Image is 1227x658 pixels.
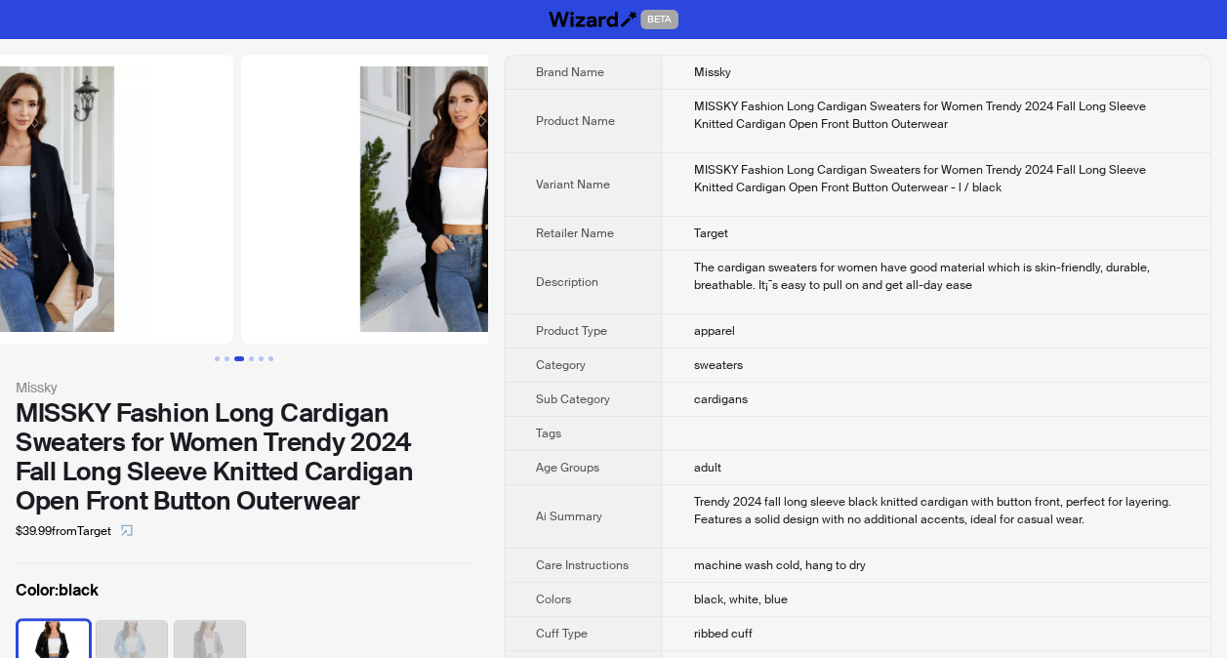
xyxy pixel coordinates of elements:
span: Description [536,274,598,290]
span: Tags [536,426,561,441]
button: Go to slide 4 [249,356,254,361]
span: BETA [640,10,678,29]
span: Category [536,357,586,373]
span: Variant Name [536,177,610,192]
span: Product Name [536,113,615,129]
span: select [121,524,133,536]
span: ribbed cuff [693,626,752,641]
span: Color : [16,580,59,600]
span: machine wash cold, hang to dry [693,557,865,573]
span: Brand Name [536,64,604,80]
button: Go to slide 6 [268,356,273,361]
span: Colors [536,592,571,607]
div: $39.99 from Target [16,515,472,547]
label: black [16,579,472,602]
img: MISSKY Fashion Long Cardigan Sweaters for Women Trendy 2024 Fall Long Sleeve Knitted Cardigan Ope... [241,55,678,344]
button: Go to slide 1 [215,356,220,361]
span: Target [693,226,727,241]
span: Sub Category [536,391,610,407]
span: adult [693,460,720,475]
span: Ai Summary [536,509,602,524]
div: MISSKY Fashion Long Cardigan Sweaters for Women Trendy 2024 Fall Long Sleeve Knitted Cardigan Ope... [693,161,1179,196]
div: MISSKY Fashion Long Cardigan Sweaters for Women Trendy 2024 Fall Long Sleeve Knitted Cardigan Ope... [693,98,1179,133]
span: black, white, blue [693,592,787,607]
span: Cuff Type [536,626,588,641]
button: Go to slide 5 [259,356,264,361]
div: Trendy 2024 fall long sleeve black knitted cardigan with button front, perfect for layering. Feat... [693,493,1179,528]
span: Product Type [536,323,607,339]
span: sweaters [693,357,742,373]
span: Retailer Name [536,226,614,241]
span: Care Instructions [536,557,629,573]
button: Go to slide 2 [225,356,229,361]
span: Missky [693,64,730,80]
span: Age Groups [536,460,599,475]
span: apparel [693,323,734,339]
span: cardigans [693,391,747,407]
button: Go to slide 3 [234,356,244,361]
div: MISSKY Fashion Long Cardigan Sweaters for Women Trendy 2024 Fall Long Sleeve Knitted Cardigan Ope... [16,398,472,515]
div: Missky [16,377,472,398]
div: The cardigan sweaters for women have good material which is skin-friendly, durable, breathable. I... [693,259,1179,294]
